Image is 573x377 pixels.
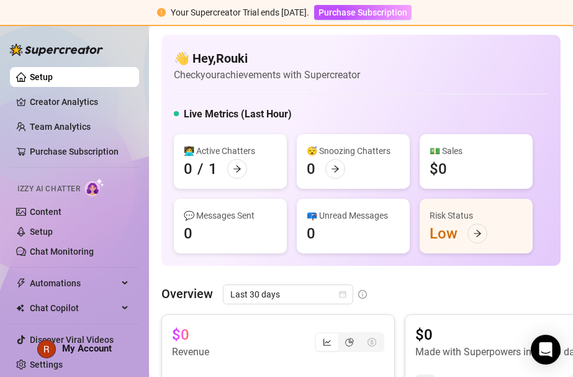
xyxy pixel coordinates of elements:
a: Team Analytics [30,122,91,132]
article: Check your achievements with Supercreator [174,67,360,83]
a: Discover Viral Videos [30,335,114,345]
span: calendar [339,291,346,298]
a: Purchase Subscription [30,147,119,157]
div: 😴 Snoozing Chatters [307,144,400,158]
span: pie-chart [345,338,354,347]
div: 💬 Messages Sent [184,209,277,222]
a: Settings [30,360,63,370]
img: ACg8ocKq5zOTtnwjnoil3S4nZVQY-mXbbQgoo1yICVq1hgkZuc7JsA=s96-c [38,340,55,358]
article: Overview [161,284,213,303]
a: Chat Monitoring [30,247,94,257]
span: Automations [30,273,118,293]
div: 💵 Sales [430,144,523,158]
img: logo-BBDzfeDw.svg [10,43,103,56]
span: arrow-right [331,165,340,173]
img: Chat Copilot [16,304,24,312]
h4: 👋 Hey, Rouki [174,50,360,67]
span: arrow-right [233,165,241,173]
span: Chat Copilot [30,298,118,318]
div: Open Intercom Messenger [531,335,561,365]
button: Purchase Subscription [314,5,412,20]
span: thunderbolt [16,278,26,288]
a: Setup [30,227,53,237]
div: 1 [209,159,217,179]
img: AI Chatter [85,178,104,196]
div: 0 [307,224,315,243]
div: 0 [184,159,192,179]
span: Izzy AI Chatter [17,183,80,195]
div: 👩‍💻 Active Chatters [184,144,277,158]
div: segmented control [315,332,384,352]
article: Revenue [172,345,209,360]
div: 0 [184,224,192,243]
span: exclamation-circle [157,8,166,17]
span: My Account [62,343,112,354]
span: Last 30 days [230,285,346,304]
article: $0 [172,325,189,345]
span: arrow-right [473,229,482,238]
div: $0 [430,159,447,179]
span: Purchase Subscription [318,7,407,17]
div: 0 [307,159,315,179]
div: 📪 Unread Messages [307,209,400,222]
span: line-chart [323,338,332,347]
span: info-circle [358,290,367,299]
h5: Live Metrics (Last Hour) [184,107,292,122]
a: Purchase Subscription [314,7,412,17]
div: Risk Status [430,209,523,222]
a: Content [30,207,61,217]
a: Creator Analytics [30,92,129,112]
span: Your Supercreator Trial ends [DATE]. [171,7,309,17]
a: Setup [30,72,53,82]
span: dollar-circle [368,338,376,347]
